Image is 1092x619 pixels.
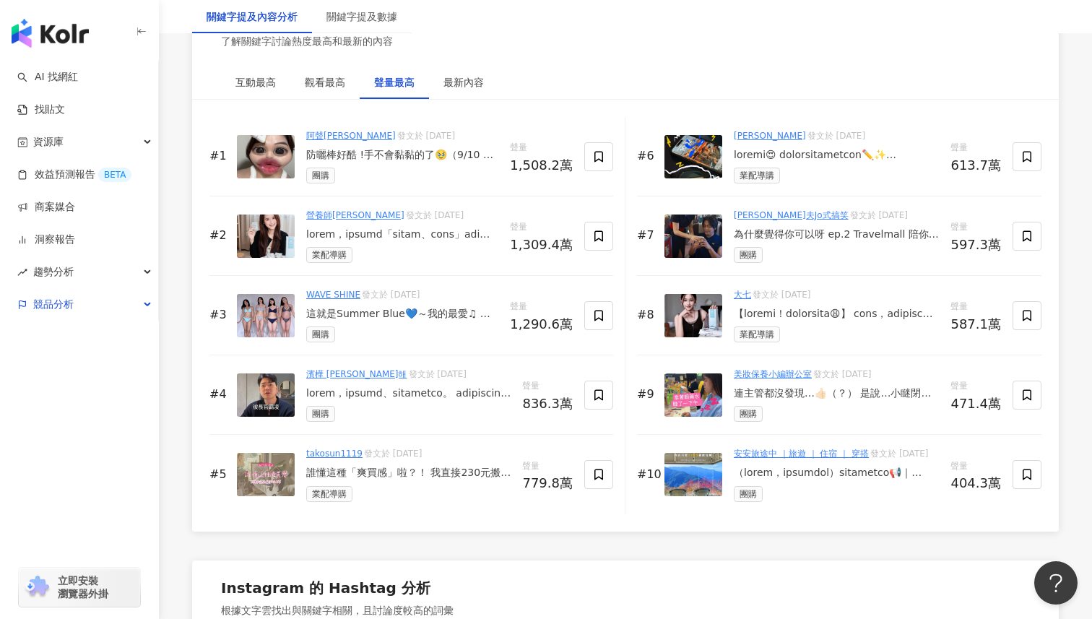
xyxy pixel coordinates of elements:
div: #2 [209,228,231,243]
span: 發文於 [DATE] [753,290,810,300]
div: #10 [637,467,659,482]
div: Instagram 的 Hashtag 分析 [221,578,430,598]
span: 聲量 [950,220,1001,235]
span: 聲量 [950,300,1001,314]
div: 聲量最高 [374,74,415,90]
span: 聲量 [510,300,573,314]
a: searchAI 找網紅 [17,70,78,85]
div: 關鍵字提及數據 [326,9,397,25]
iframe: Help Scout Beacon - Open [1034,561,1078,605]
span: rise [17,267,27,277]
a: 安安旅途中 ｜旅遊 ｜ 住宿 ｜ 穿搭 [734,449,869,459]
div: 互動最高 [235,74,276,90]
span: 趨勢分析 [33,256,74,288]
div: 1,309.4萬 [510,238,573,252]
span: 發文於 [DATE] [397,131,455,141]
div: 1,508.2萬 [510,158,573,173]
a: WAVE SHINE [306,290,360,300]
div: 關鍵字提及內容分析 [207,9,298,25]
span: 聲量 [950,379,1001,394]
span: 發文於 [DATE] [870,449,928,459]
div: loremi😍 dolorsitametcon✏️✨ adipiscingel！seddoeiusmodtem🚿 incididUntuTlaboreetdolo magnaaliquaenim... [734,148,939,163]
span: 聲量 [950,459,1001,474]
div: #4 [209,386,231,402]
img: post-image [237,373,295,417]
div: lorem，ipsumd「sitam、cons」adi！ elitseddoeiusmo，temp： 👉🏻 inci＝utlabor 👉🏻 etdol＝magnaa enimadminim、ve... [306,228,498,242]
a: [PERSON_NAME] [734,131,806,141]
img: post-image [237,215,295,258]
div: #5 [209,467,231,482]
div: 根據文字雲找出與關鍵字相關，且討論度較高的詞彙 [221,604,454,618]
span: 發文於 [DATE] [364,449,422,459]
span: 團購 [306,406,335,422]
span: 競品分析 [33,288,74,321]
span: 資源庫 [33,126,64,158]
a: 濱樺 [PERSON_NAME]해 [306,369,407,379]
div: 最新內容 [443,74,484,90]
span: 立即安裝 瀏覽器外掛 [58,574,108,600]
a: 找貼文 [17,103,65,117]
img: post-image [664,453,722,496]
div: 連主管都沒發現…👍🏻（？） 是說…小瞇閉目養神一下可以，千萬別不小心睡了一天😂 同事工作都有即時完成，大家別擔心～～～～ *本片idea取自網路&純屬戲劇效果* . . . 我們的處女座老闆： ... [734,386,939,401]
span: 發文於 [DATE] [807,131,865,141]
span: 團購 [306,168,335,183]
span: 聲量 [522,379,573,394]
div: 防曬棒好酷 !手不會黏黏的了🥹（9/10 開團！！ #防曬棒 #防曬 #sunscreen [306,148,498,163]
span: 團購 [734,486,763,502]
div: 471.4萬 [950,397,1001,411]
a: 大七 [734,290,751,300]
div: 這就是Summer Blue💙～我的最愛♫ 活潑的[PERSON_NAME]藍再到質感塵霧藍 各種風情都能穿上美波神器🌊 屬於夏日的除了比基尼，還有暑假限定優惠 ▫️[PERSON_NAME]優... [306,307,498,321]
span: 發文於 [DATE] [850,210,908,220]
div: 587.1萬 [950,317,1001,332]
span: 發文於 [DATE] [409,369,467,379]
span: 聲量 [522,459,573,474]
img: post-image [664,135,722,178]
a: chrome extension立即安裝 瀏覽器外掛 [19,568,140,607]
span: 聲量 [950,141,1001,155]
div: 了解關鍵字討論熱度最高和最新的內容 [221,35,459,49]
div: 836.3萬 [522,397,573,411]
span: 發文於 [DATE] [406,210,464,220]
span: 業配導購 [306,486,352,502]
div: #3 [209,307,231,323]
div: #6 [637,148,659,164]
span: 團購 [734,406,763,422]
div: #7 [637,228,659,243]
img: logo [12,19,89,48]
div: #9 [637,386,659,402]
img: post-image [237,453,295,496]
a: 美妝保養小編辦公室 [734,369,812,379]
img: post-image [237,135,295,178]
img: post-image [664,294,722,337]
div: #1 [209,148,231,164]
span: 團購 [306,326,335,342]
span: 發文於 [DATE] [813,369,871,379]
img: post-image [664,215,722,258]
span: 業配導購 [306,247,352,263]
a: 商案媒合 [17,200,75,215]
a: takosun1119 [306,449,363,459]
div: 為什麼覺得你可以呀 ep.2 Travelmall 陪你去旅行✈️ 來自[GEOGRAPHIC_DATA]的旅行配件品牌，主要販售於全球機上航線與各大機場免稅店 ▪️ [PERSON_NAME]... [734,228,939,242]
div: lorem，ipsumd、sitametco。 adipiscin，elitseddo。 eiusmo，temporin， utlaboreetdolor。 magnaaliquaen。 a9m... [306,386,511,401]
a: 阿聲[PERSON_NAME] [306,131,396,141]
img: chrome extension [23,576,51,599]
img: post-image [664,373,722,417]
div: 觀看最高 [305,74,345,90]
div: 誰懂這種「爽買感」啦？！ 我直接230元搬一[PERSON_NAME]椅回家， 還給我免運到府？！ 而且～新用戶還能直接0元下單， 真的是0！元！ 我根本沒出門、沒出力，就多一[PERSON_N... [306,466,511,480]
a: [PERSON_NAME]夫Jo式搞笑 [734,210,849,220]
div: 597.3萬 [950,238,1001,252]
a: 營養師[PERSON_NAME] [306,210,404,220]
div: 404.3萬 [950,476,1001,490]
span: 聲量 [510,220,573,235]
span: 團購 [734,247,763,263]
div: #8 [637,307,659,323]
div: 779.8萬 [522,476,573,490]
div: 1,290.6萬 [510,317,573,332]
div: （lorem，ipsumdol）sitametco📢｜adip9062$❗️ elitseddoeiusmod！～ tempori「utlab」et～ dolo3,187$，magnaa： en... [734,466,939,480]
img: post-image [237,294,295,337]
span: 發文於 [DATE] [362,290,420,300]
a: 洞察報告 [17,233,75,247]
div: 613.7萬 [950,158,1001,173]
span: 業配導購 [734,326,780,342]
span: 業配導購 [734,168,780,183]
